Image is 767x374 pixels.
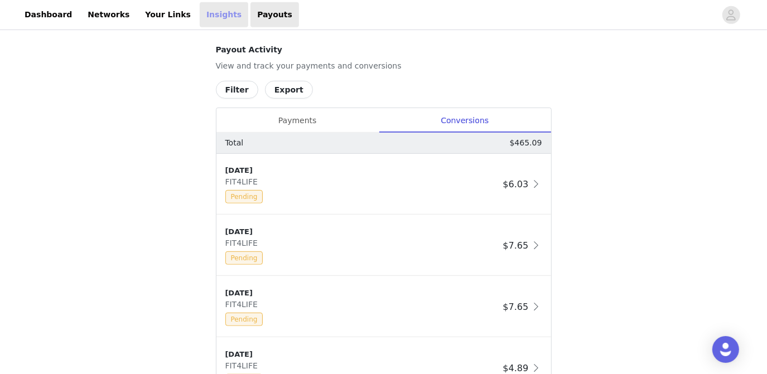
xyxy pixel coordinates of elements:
h4: Payout Activity [216,44,552,56]
span: FIT4LIFE [225,177,262,186]
div: [DATE] [225,288,499,299]
div: [DATE] [225,349,499,360]
span: Pending [225,190,263,203]
span: FIT4LIFE [225,300,262,309]
a: Networks [81,2,136,27]
div: clickable-list-item [216,215,551,276]
span: $4.89 [503,363,529,373]
a: Payouts [250,2,299,27]
a: Insights [200,2,248,27]
span: $7.65 [503,240,529,251]
div: Open Intercom Messenger [712,336,739,363]
span: $7.65 [503,302,529,312]
a: Dashboard [18,2,79,27]
div: Payments [216,108,379,133]
div: avatar [726,6,736,24]
p: Total [225,137,244,149]
div: [DATE] [225,226,499,237]
div: Conversions [379,108,551,133]
span: Pending [225,251,263,265]
span: FIT4LIFE [225,361,262,370]
div: [DATE] [225,165,499,176]
p: $465.09 [510,137,542,149]
span: Pending [225,313,263,326]
div: clickable-list-item [216,154,551,215]
span: $6.03 [503,179,529,190]
button: Export [265,81,313,99]
span: FIT4LIFE [225,239,262,247]
a: Your Links [138,2,197,27]
button: Filter [216,81,258,99]
p: View and track your payments and conversions [216,60,552,72]
div: clickable-list-item [216,276,551,338]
